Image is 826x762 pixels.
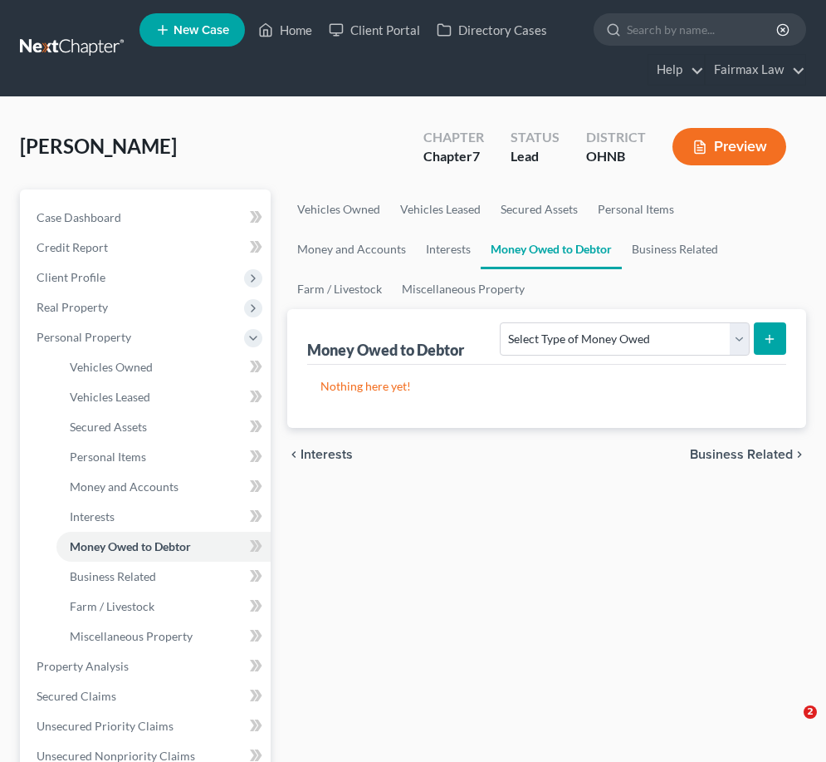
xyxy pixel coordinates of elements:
a: Farm / Livestock [287,269,392,309]
p: Nothing here yet! [320,378,773,395]
div: District [586,128,646,147]
a: Client Portal [320,15,428,45]
span: Personal Items [70,450,146,464]
a: Interests [56,502,271,532]
a: Secured Assets [491,189,588,229]
iframe: Intercom live chat [770,705,809,745]
span: Secured Claims [37,689,116,703]
span: Business Related [690,448,793,461]
span: New Case [174,24,229,37]
a: Help [648,55,704,85]
a: Miscellaneous Property [392,269,535,309]
span: Vehicles Leased [70,390,150,404]
span: Secured Assets [70,420,147,434]
a: Vehicles Owned [56,352,271,382]
a: Home [250,15,320,45]
span: Case Dashboard [37,210,121,224]
span: Interests [301,448,353,461]
input: Search by name... [627,14,779,45]
span: Money and Accounts [70,479,178,494]
i: chevron_left [287,448,301,461]
a: Fairmax Law [706,55,805,85]
a: Vehicles Owned [287,189,390,229]
a: Personal Items [56,442,271,472]
a: Business Related [622,229,728,269]
a: Directory Cases [428,15,555,45]
a: Money Owed to Debtor [481,229,622,269]
span: Credit Report [37,240,108,254]
span: 7 [472,148,480,164]
span: Unsecured Priority Claims [37,719,174,733]
a: Personal Items [588,189,684,229]
span: Interests [70,509,115,524]
a: Interests [416,229,481,269]
div: OHNB [586,147,646,166]
a: Money and Accounts [287,229,416,269]
a: Case Dashboard [23,203,271,233]
span: Vehicles Owned [70,360,153,374]
span: Money Owed to Debtor [70,539,191,553]
a: Property Analysis [23,651,271,681]
button: Preview [672,128,786,165]
a: Farm / Livestock [56,592,271,622]
a: Unsecured Priority Claims [23,711,271,741]
a: Business Related [56,562,271,592]
a: Money and Accounts [56,472,271,502]
div: Status [511,128,560,147]
span: Farm / Livestock [70,599,154,613]
a: Money Owed to Debtor [56,532,271,562]
button: chevron_left Interests [287,448,353,461]
a: Secured Claims [23,681,271,711]
a: Credit Report [23,233,271,263]
span: [PERSON_NAME] [20,134,177,158]
a: Miscellaneous Property [56,622,271,651]
span: Client Profile [37,270,105,284]
a: Vehicles Leased [56,382,271,412]
span: 2 [804,705,817,719]
a: Vehicles Leased [390,189,491,229]
span: Real Property [37,300,108,314]
div: Chapter [423,147,484,166]
span: Miscellaneous Property [70,629,193,643]
a: Secured Assets [56,412,271,442]
span: Personal Property [37,330,131,344]
div: Chapter [423,128,484,147]
span: Business Related [70,569,156,583]
div: Lead [511,147,560,166]
span: Property Analysis [37,659,129,673]
button: Business Related chevron_right [690,448,806,461]
div: Money Owed to Debtor [307,340,467,360]
i: chevron_right [793,448,806,461]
